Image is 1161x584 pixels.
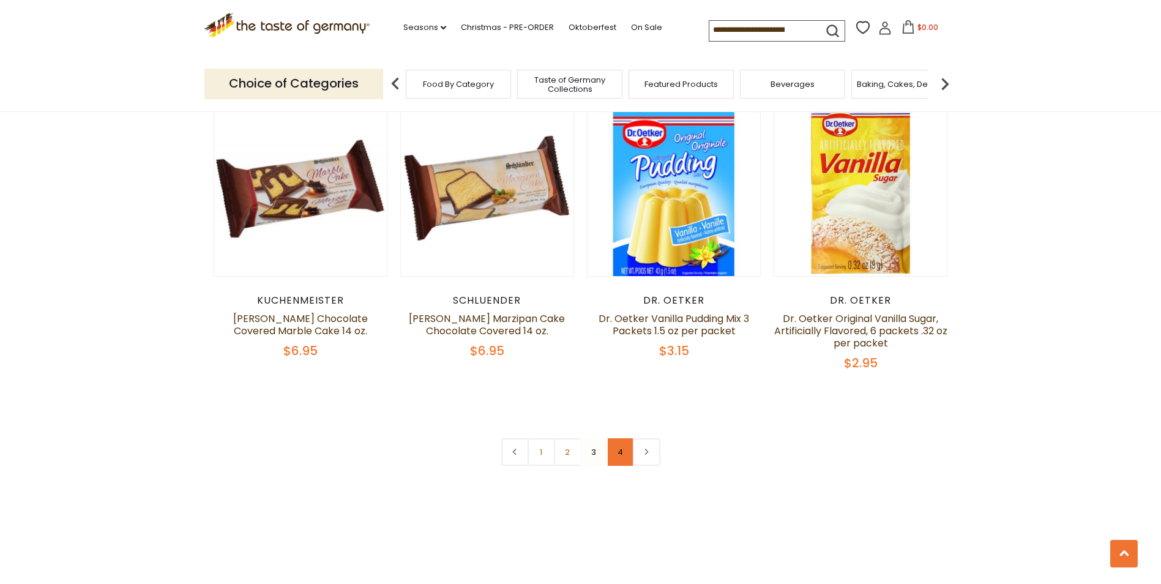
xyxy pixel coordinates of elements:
[283,342,318,359] span: $6.95
[587,294,761,307] div: Dr. Oetker
[423,80,494,89] a: Food By Category
[857,80,952,89] a: Baking, Cakes, Desserts
[933,72,957,96] img: next arrow
[607,438,634,466] a: 4
[403,21,446,34] a: Seasons
[659,342,689,359] span: $3.15
[204,69,383,99] p: Choice of Categories
[233,312,368,338] a: [PERSON_NAME] Chocolate Covered Marble Cake 14 oz.
[588,103,761,276] img: Dr. Oetker Vanilla Pudding Mix 3 Packets 1.5 oz per packet
[528,438,555,466] a: 1
[631,21,662,34] a: On Sale
[409,312,565,338] a: [PERSON_NAME] Marzipan Cake Chocolate Covered 14 oz.
[461,21,554,34] a: Christmas - PRE-ORDER
[521,75,619,94] a: Taste of Germany Collections
[400,294,575,307] div: Schluender
[774,103,947,276] img: Dr. Oetker Original Vanilla Sugar, Artificially Flavored, 6 packets .32 oz per packet
[894,20,946,39] button: $0.00
[774,294,948,307] div: Dr. Oetker
[214,294,388,307] div: Kuchenmeister
[214,103,387,276] img: Schluender Chocolate Covered Marble Cake 14 oz.
[569,21,616,34] a: Oktoberfest
[383,72,408,96] img: previous arrow
[644,80,718,89] a: Featured Products
[554,438,581,466] a: 2
[470,342,504,359] span: $6.95
[917,22,938,32] span: $0.00
[774,312,947,350] a: Dr. Oetker Original Vanilla Sugar, Artificially Flavored, 6 packets .32 oz per packet
[401,103,574,276] img: Schluender Marzipan Cake Chocolate Covered 14 oz.
[599,312,749,338] a: Dr. Oetker Vanilla Pudding Mix 3 Packets 1.5 oz per packet
[844,354,878,372] span: $2.95
[771,80,815,89] a: Beverages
